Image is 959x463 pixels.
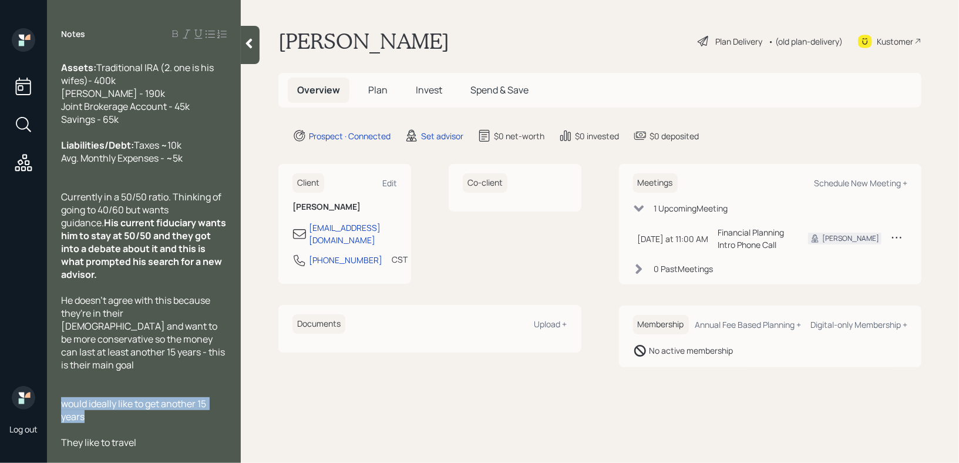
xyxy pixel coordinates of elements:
[877,35,913,48] div: Kustomer
[715,35,762,48] div: Plan Delivery
[61,28,85,40] label: Notes
[633,315,689,334] h6: Membership
[309,254,382,266] div: [PHONE_NUMBER]
[650,344,733,357] div: No active membership
[61,190,223,229] span: Currently in a 50/50 ratio. Thinking of going to 40/60 but wants guidance.
[638,233,709,245] div: [DATE] at 11:00 AM
[654,202,728,214] div: 1 Upcoming Meeting
[368,83,388,96] span: Plan
[61,216,228,281] span: His current fiduciary wants him to stay at 50/50 and they got into a debate about it and this is ...
[309,130,391,142] div: Prospect · Connected
[810,319,907,330] div: Digital-only Membership +
[309,222,397,246] div: [EMAIL_ADDRESS][DOMAIN_NAME]
[61,436,136,449] span: They like to travel
[278,28,449,54] h1: [PERSON_NAME]
[9,424,38,435] div: Log out
[654,263,714,275] div: 0 Past Meeting s
[534,318,567,330] div: Upload +
[768,35,843,48] div: • (old plan-delivery)
[292,314,345,334] h6: Documents
[297,83,340,96] span: Overview
[61,139,183,165] span: Taxes ~10k Avg. Monthly Expenses - ~5k
[463,173,507,193] h6: Co-client
[695,319,801,330] div: Annual Fee Based Planning +
[814,177,907,189] div: Schedule New Meeting +
[292,173,324,193] h6: Client
[494,130,544,142] div: $0 net-worth
[575,130,619,142] div: $0 invested
[61,397,208,423] span: would ideally like to get another 15 years
[421,130,463,142] div: Set advisor
[61,139,134,152] span: Liabilities/Debt:
[650,130,699,142] div: $0 deposited
[61,61,216,126] span: Traditional IRA (2. one is his wifes)- 400k [PERSON_NAME] - 190k Joint Brokerage Account - 45k Sa...
[718,226,790,251] div: Financial Planning Intro Phone Call
[633,173,678,193] h6: Meetings
[292,202,397,212] h6: [PERSON_NAME]
[392,253,408,266] div: CST
[61,294,227,371] span: He doesn't agree with this because they're in their [DEMOGRAPHIC_DATA] and want to be more conser...
[822,233,879,244] div: [PERSON_NAME]
[61,61,96,74] span: Assets:
[382,177,397,189] div: Edit
[12,386,35,410] img: retirable_logo.png
[470,83,529,96] span: Spend & Save
[416,83,442,96] span: Invest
